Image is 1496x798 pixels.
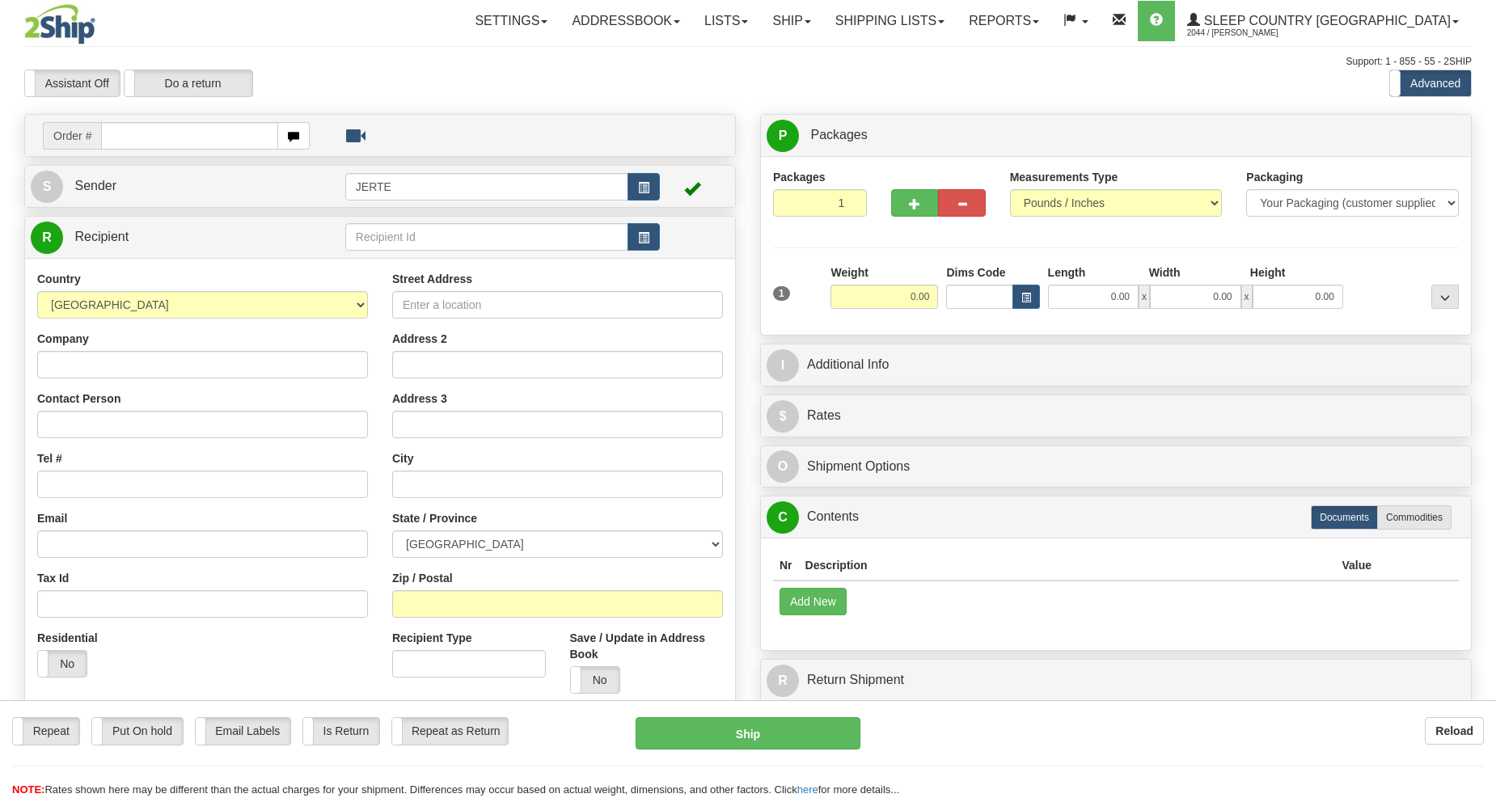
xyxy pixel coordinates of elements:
[1431,285,1459,309] div: ...
[1175,1,1471,41] a: Sleep Country [GEOGRAPHIC_DATA] 2044 / [PERSON_NAME]
[13,718,79,744] label: Repeat
[37,450,62,467] label: Tel #
[1246,169,1303,185] label: Packaging
[767,399,1465,433] a: $Rates
[92,718,182,744] label: Put On hold
[1200,14,1451,27] span: Sleep Country [GEOGRAPHIC_DATA]
[767,450,799,483] span: O
[1459,316,1494,481] iframe: chat widget
[830,264,868,281] label: Weight
[1241,285,1253,309] span: x
[392,718,508,744] label: Repeat as Return
[767,450,1465,483] a: OShipment Options
[560,1,692,41] a: Addressbook
[767,120,799,152] span: P
[24,55,1472,69] div: Support: 1 - 855 - 55 - 2SHIP
[1250,264,1286,281] label: Height
[463,1,560,41] a: Settings
[37,391,120,407] label: Contact Person
[773,551,799,581] th: Nr
[1139,285,1150,309] span: x
[636,717,860,749] button: Ship
[31,170,345,203] a: S Sender
[797,783,818,796] a: here
[392,630,472,646] label: Recipient Type
[767,348,1465,382] a: IAdditional Info
[196,718,290,744] label: Email Labels
[1335,551,1378,581] th: Value
[767,500,1465,534] a: CContents
[946,264,1005,281] label: Dims Code
[31,222,63,254] span: R
[767,349,799,382] span: I
[37,510,67,526] label: Email
[31,171,63,203] span: S
[760,1,822,41] a: Ship
[1435,724,1473,737] b: Reload
[392,331,447,347] label: Address 2
[24,4,95,44] img: logo2044.jpg
[773,169,826,185] label: Packages
[392,570,453,586] label: Zip / Postal
[392,271,472,287] label: Street Address
[692,1,760,41] a: Lists
[345,173,628,201] input: Sender Id
[767,119,1465,152] a: P Packages
[1390,70,1471,96] label: Advanced
[392,291,723,319] input: Enter a location
[392,391,447,407] label: Address 3
[37,570,69,586] label: Tax Id
[345,223,628,251] input: Recipient Id
[392,510,477,526] label: State / Province
[125,70,252,96] label: Do a return
[1010,169,1118,185] label: Measurements Type
[1311,505,1378,530] label: Documents
[767,501,799,534] span: C
[957,1,1051,41] a: Reports
[74,179,116,192] span: Sender
[38,651,87,677] label: No
[43,122,101,150] span: Order #
[37,331,89,347] label: Company
[37,630,98,646] label: Residential
[1048,264,1086,281] label: Length
[767,664,1465,697] a: RReturn Shipment
[1425,717,1484,745] button: Reload
[303,718,379,744] label: Is Return
[780,588,847,615] button: Add New
[31,221,311,254] a: R Recipient
[74,230,129,243] span: Recipient
[571,667,619,693] label: No
[799,551,1336,581] th: Description
[392,450,413,467] label: City
[767,665,799,697] span: R
[1377,505,1452,530] label: Commodities
[1187,25,1308,41] span: 2044 / [PERSON_NAME]
[810,128,867,141] span: Packages
[37,271,81,287] label: Country
[773,286,790,301] span: 1
[1149,264,1181,281] label: Width
[12,783,44,796] span: NOTE:
[25,70,120,96] label: Assistant Off
[570,630,724,662] label: Save / Update in Address Book
[823,1,957,41] a: Shipping lists
[767,400,799,433] span: $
